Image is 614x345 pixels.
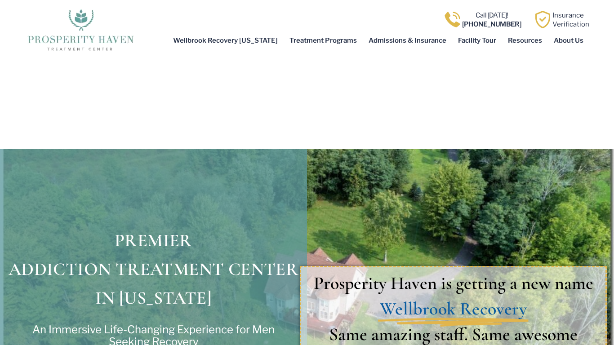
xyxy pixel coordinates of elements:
[4,226,303,312] h1: PREMIER ADDICTION TREATMENT CENTER IN [US_STATE]
[284,30,363,51] a: Treatment Programs
[462,20,522,28] b: [PHONE_NUMBER]
[452,30,502,51] a: Facility Tour
[314,272,593,294] span: Prosperity Haven is getting a new name
[548,30,589,51] a: About Us
[25,7,137,52] img: The logo for Prosperity Haven Addiction Recovery Center.
[502,30,548,51] a: Resources
[462,11,522,28] a: Call [DATE]![PHONE_NUMBER]
[167,30,284,51] a: Wellbrook Recovery [US_STATE]
[534,11,552,28] img: Learn how Prosperity Haven, a verified substance abuse center can help you overcome your addiction
[552,11,589,28] a: InsuranceVerification
[363,30,452,51] a: Admissions & Insurance
[444,11,461,28] img: Call one of Prosperity Haven's dedicated counselors today so we can help you overcome addiction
